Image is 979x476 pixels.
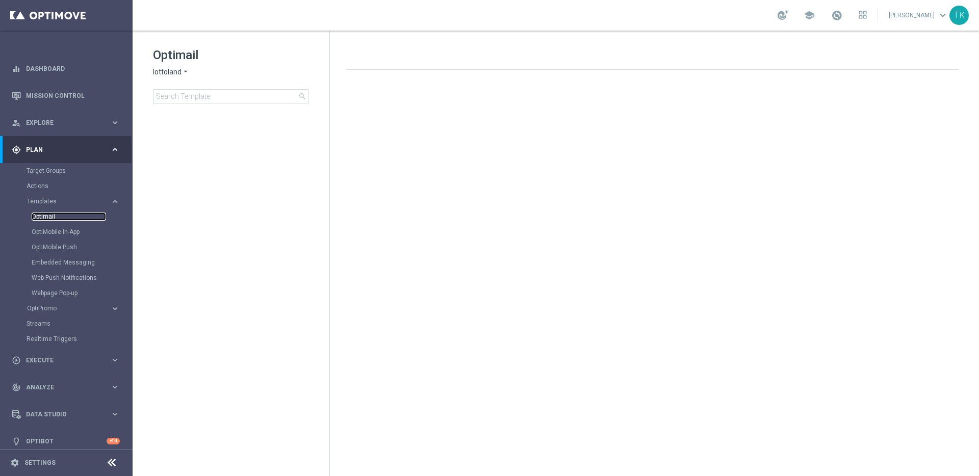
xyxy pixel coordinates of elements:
[298,92,306,100] span: search
[26,55,120,82] a: Dashboard
[153,89,309,103] input: Search Template
[27,305,100,311] span: OptiPromo
[153,47,309,63] h1: Optimail
[12,356,110,365] div: Execute
[11,119,120,127] button: person_search Explore keyboard_arrow_right
[949,6,969,25] div: TK
[11,383,120,391] button: track_changes Analyze keyboard_arrow_right
[27,198,100,204] span: Templates
[26,357,110,363] span: Execute
[27,198,110,204] div: Templates
[110,409,120,419] i: keyboard_arrow_right
[12,410,110,419] div: Data Studio
[11,65,120,73] button: equalizer Dashboard
[26,428,107,455] a: Optibot
[12,145,21,154] i: gps_fixed
[12,383,110,392] div: Analyze
[12,64,21,73] i: equalizer
[27,197,120,205] button: Templates keyboard_arrow_right
[32,209,132,224] div: Optimail
[11,146,120,154] button: gps_fixed Plan keyboard_arrow_right
[107,438,120,444] div: +10
[27,163,132,178] div: Target Groups
[110,145,120,154] i: keyboard_arrow_right
[27,331,132,347] div: Realtime Triggers
[32,240,132,255] div: OptiMobile Push
[888,8,949,23] a: [PERSON_NAME]keyboard_arrow_down
[26,147,110,153] span: Plan
[32,228,106,236] a: OptiMobile In-App
[27,301,132,316] div: OptiPromo
[32,289,106,297] a: Webpage Pop-up
[27,194,132,301] div: Templates
[27,182,106,190] a: Actions
[110,197,120,206] i: keyboard_arrow_right
[26,411,110,417] span: Data Studio
[27,320,106,328] a: Streams
[27,335,106,343] a: Realtime Triggers
[153,67,190,77] button: lottoland arrow_drop_down
[11,410,120,418] button: Data Studio keyboard_arrow_right
[12,118,21,127] i: person_search
[27,304,120,312] button: OptiPromo keyboard_arrow_right
[32,213,106,221] a: Optimail
[12,437,21,446] i: lightbulb
[12,356,21,365] i: play_circle_outline
[32,285,132,301] div: Webpage Pop-up
[11,356,120,364] button: play_circle_outline Execute keyboard_arrow_right
[10,458,19,467] i: settings
[804,10,815,21] span: school
[110,382,120,392] i: keyboard_arrow_right
[27,305,110,311] div: OptiPromo
[110,118,120,127] i: keyboard_arrow_right
[153,67,182,77] span: lottoland
[32,274,106,282] a: Web Push Notifications
[182,67,190,77] i: arrow_drop_down
[12,82,120,109] div: Mission Control
[110,355,120,365] i: keyboard_arrow_right
[27,178,132,194] div: Actions
[32,255,132,270] div: Embedded Messaging
[110,304,120,313] i: keyboard_arrow_right
[32,270,132,285] div: Web Push Notifications
[12,118,110,127] div: Explore
[11,437,120,445] button: lightbulb Optibot +10
[12,145,110,154] div: Plan
[27,316,132,331] div: Streams
[24,460,56,466] a: Settings
[11,92,120,100] button: Mission Control
[32,243,106,251] a: OptiMobile Push
[32,258,106,267] a: Embedded Messaging
[26,120,110,126] span: Explore
[937,10,948,21] span: keyboard_arrow_down
[12,383,21,392] i: track_changes
[26,82,120,109] a: Mission Control
[12,55,120,82] div: Dashboard
[32,224,132,240] div: OptiMobile In-App
[26,384,110,390] span: Analyze
[27,167,106,175] a: Target Groups
[12,428,120,455] div: Optibot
